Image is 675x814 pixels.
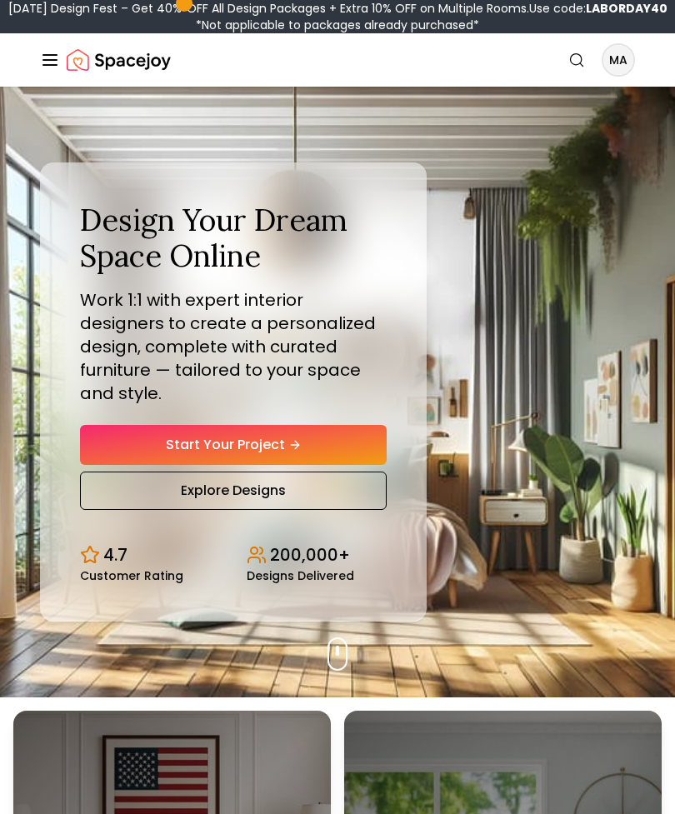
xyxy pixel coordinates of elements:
[196,17,479,33] span: *Not applicable to packages already purchased*
[40,33,635,87] nav: Global
[270,543,350,567] p: 200,000+
[67,43,171,77] img: Spacejoy Logo
[603,45,633,75] span: MA
[80,570,183,582] small: Customer Rating
[80,472,387,510] a: Explore Designs
[247,570,354,582] small: Designs Delivered
[67,43,171,77] a: Spacejoy
[80,288,387,405] p: Work 1:1 with expert interior designers to create a personalized design, complete with curated fu...
[602,43,635,77] button: MA
[103,543,127,567] p: 4.7
[80,425,387,465] a: Start Your Project
[80,202,387,274] h1: Design Your Dream Space Online
[80,530,387,582] div: Design stats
